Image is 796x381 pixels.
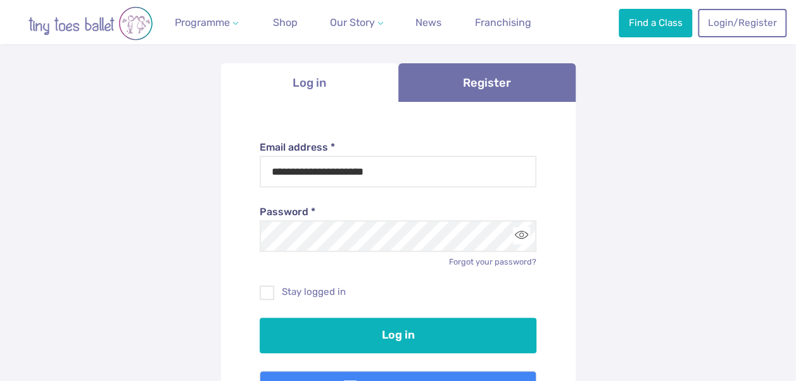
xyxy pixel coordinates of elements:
span: Shop [273,16,298,28]
a: Register [398,63,576,102]
button: Log in [260,318,536,353]
a: Forgot your password? [449,257,536,266]
label: Email address * [260,141,536,154]
a: Shop [268,10,303,35]
span: News [415,16,441,28]
span: Franchising [475,16,531,28]
a: Find a Class [619,9,692,37]
a: Login/Register [698,9,787,37]
label: Stay logged in [260,285,536,299]
a: News [410,10,446,35]
button: Toggle password visibility [513,227,530,244]
label: Password * [260,205,536,219]
a: Franchising [470,10,536,35]
span: Programme [175,16,230,28]
img: tiny toes ballet [15,6,167,41]
span: Our Story [330,16,375,28]
a: Programme [170,10,243,35]
a: Our Story [325,10,388,35]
